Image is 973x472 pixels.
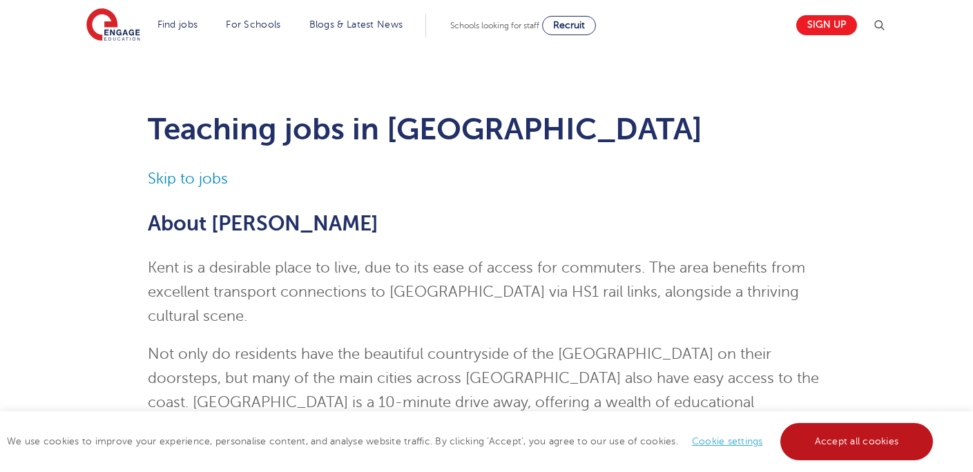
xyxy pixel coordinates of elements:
[226,19,280,30] a: For Schools
[542,16,596,35] a: Recruit
[553,20,585,30] span: Recruit
[148,170,228,187] a: Skip to jobs
[7,436,936,446] span: We use cookies to improve your experience, personalise content, and analyse website traffic. By c...
[309,19,403,30] a: Blogs & Latest News
[796,15,857,35] a: Sign up
[148,346,819,435] span: Not only do residents have the beautiful countryside of the [GEOGRAPHIC_DATA] on their doorsteps,...
[86,8,140,43] img: Engage Education
[450,21,539,30] span: Schools looking for staff
[780,423,934,460] a: Accept all cookies
[148,212,378,235] span: About [PERSON_NAME]
[692,436,763,446] a: Cookie settings
[148,259,805,324] span: Kent is a desirable place to live, due to its ease of access for commuters. The area benefits fro...
[157,19,198,30] a: Find jobs
[148,112,825,146] h1: Teaching jobs in [GEOGRAPHIC_DATA]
